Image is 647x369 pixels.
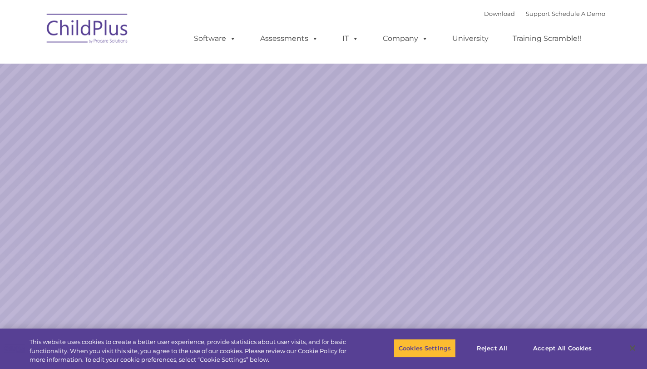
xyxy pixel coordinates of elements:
[528,339,597,358] button: Accept All Cookies
[504,30,590,48] a: Training Scramble!!
[374,30,437,48] a: Company
[526,10,550,17] a: Support
[464,339,520,358] button: Reject All
[185,30,245,48] a: Software
[484,10,605,17] font: |
[622,338,642,358] button: Close
[552,10,605,17] a: Schedule A Demo
[484,10,515,17] a: Download
[42,7,133,53] img: ChildPlus by Procare Solutions
[443,30,498,48] a: University
[394,339,456,358] button: Cookies Settings
[333,30,368,48] a: IT
[251,30,327,48] a: Assessments
[30,338,356,364] div: This website uses cookies to create a better user experience, provide statistics about user visit...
